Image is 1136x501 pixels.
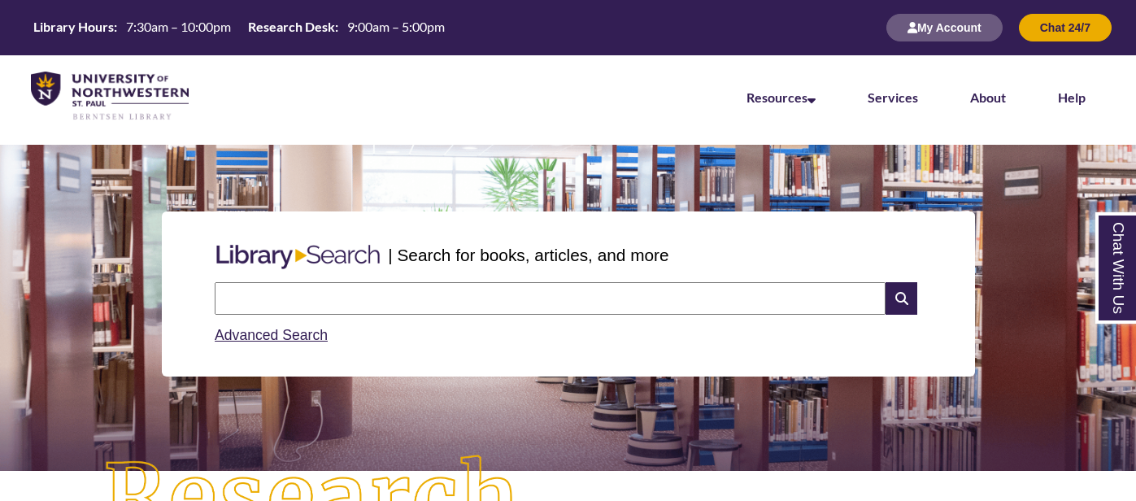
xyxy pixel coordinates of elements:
[347,19,445,34] span: 9:00am – 5:00pm
[388,242,668,268] p: | Search for books, articles, and more
[27,18,451,37] a: Hours Today
[886,282,916,315] i: Search
[126,19,231,34] span: 7:30am – 10:00pm
[970,89,1006,105] a: About
[1058,89,1086,105] a: Help
[242,18,341,36] th: Research Desk:
[208,238,388,276] img: Libary Search
[31,72,189,121] img: UNWSP Library Logo
[27,18,120,36] th: Library Hours:
[886,20,1003,34] a: My Account
[868,89,918,105] a: Services
[215,327,328,343] a: Advanced Search
[1019,20,1112,34] a: Chat 24/7
[1019,14,1112,41] button: Chat 24/7
[886,14,1003,41] button: My Account
[27,18,451,36] table: Hours Today
[746,89,816,105] a: Resources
